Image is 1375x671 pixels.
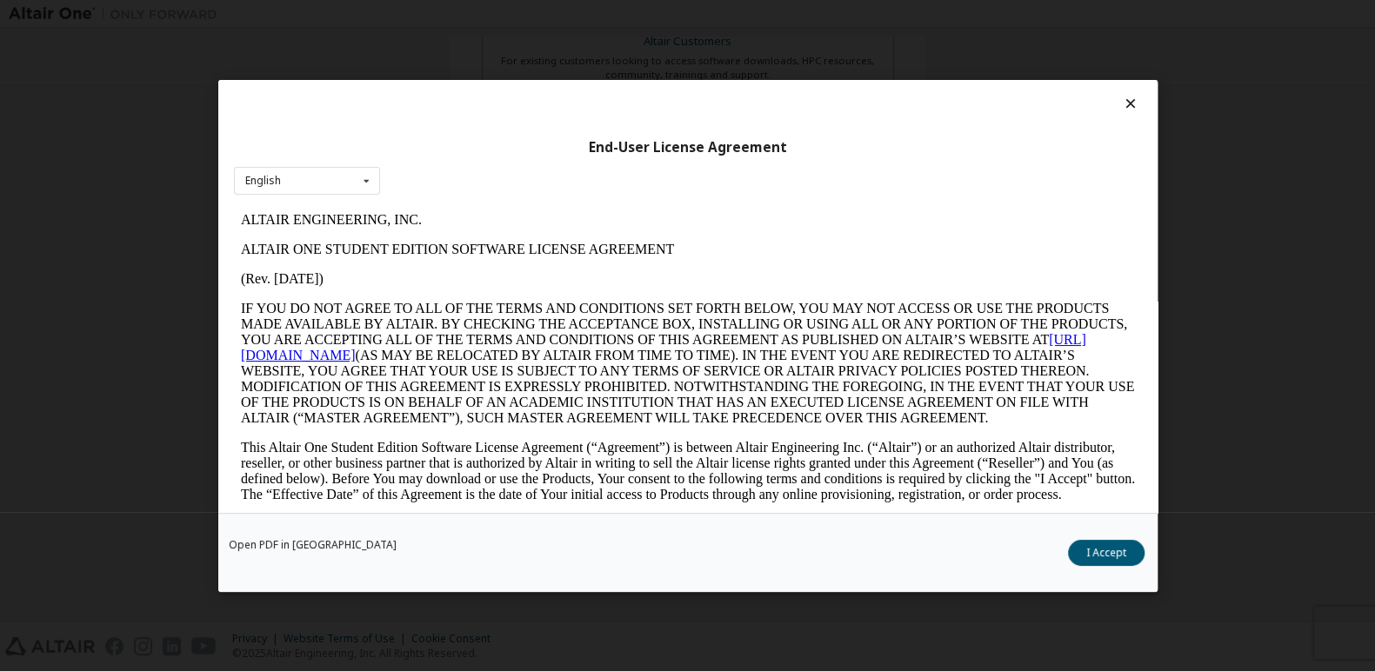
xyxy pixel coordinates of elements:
a: Open PDF in [GEOGRAPHIC_DATA] [229,539,397,549]
div: End-User License Agreement [234,138,1142,156]
p: ALTAIR ONE STUDENT EDITION SOFTWARE LICENSE AGREEMENT [7,37,901,52]
p: IF YOU DO NOT AGREE TO ALL OF THE TERMS AND CONDITIONS SET FORTH BELOW, YOU MAY NOT ACCESS OR USE... [7,96,901,221]
p: (Rev. [DATE]) [7,66,901,82]
div: English [245,176,281,186]
p: ALTAIR ENGINEERING, INC. [7,7,901,23]
a: [URL][DOMAIN_NAME] [7,127,852,157]
button: I Accept [1068,539,1145,565]
p: This Altair One Student Edition Software License Agreement (“Agreement”) is between Altair Engine... [7,235,901,297]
